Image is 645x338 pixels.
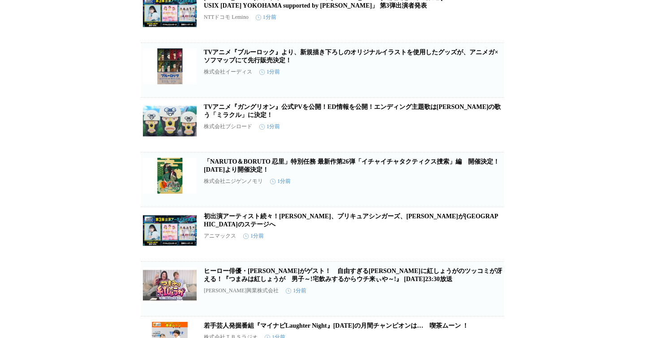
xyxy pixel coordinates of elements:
a: 若手芸人発掘番組『マイナビLaughter Night』[DATE]の月間チャンピオンは… 喫茶ムーン ！ [204,322,469,329]
time: 1分前 [256,13,276,21]
p: 株式会社ニジゲンノモリ [204,178,263,185]
p: 株式会社イーディス [204,68,252,76]
p: アニマックス [204,232,236,240]
a: ヒーロー俳優・[PERSON_NAME]がゲスト！ 自由すぎる[PERSON_NAME]に紅しょうがのツッコミが冴える！『つまみは紅しょうが 男子～!宅飲みするからウチ来ぃや～!』 [DATE]... [204,268,502,282]
img: 「NARUTO＆BORUTO 忍里」特別任務 最新作第26弾「イチャイチャタクティクス捜索」編 開催決定！2025年12月より開催決定！ [143,158,197,194]
img: ヒーロー俳優・平野宏周がゲスト！ 自由すぎる平野に紅しょうがのツッコミが冴える！『つまみは紅しょうが 男子～!宅飲みするからウチ来ぃや～!』 ９月20日（土）23:30放送 [143,267,197,303]
time: 1分前 [270,178,291,185]
a: TVアニメ『ガングリオン』公式PVを公開！ED情報を公開！エンディング主題歌は[PERSON_NAME]の歌う「ミラクル」に決定！ [204,104,501,118]
time: 1分前 [259,123,280,130]
a: 「NARUTO＆BORUTO 忍里」特別任務 最新作第26弾「イチャイチャタクティクス捜索」編 開催決定！[DATE]より開催決定！ [204,158,499,173]
p: [PERSON_NAME]興業株式会社 [204,287,279,295]
time: 1分前 [259,68,280,76]
img: 初出演アーティスト続々！椎名へきる、プリキュアシンガーズ、前橋ウィッチーズが横浜アリーナのステージへ [143,212,197,248]
p: NTTドコモ Lemino [204,13,249,21]
a: 初出演アーティスト続々！[PERSON_NAME]、プリキュアシンガーズ、[PERSON_NAME]が[GEOGRAPHIC_DATA]のステージへ [204,213,498,228]
time: 1分前 [286,287,306,295]
p: 株式会社ブシロード [204,123,252,130]
time: 1分前 [243,232,264,240]
a: TVアニメ『ブルーロック』より、新規描き下ろしのオリジナルイラストを使用したグッズが、アニメガ×ソフマップにて先行販売決定！ [204,49,498,64]
img: TVアニメ『ガングリオン』公式PVを公開！ED情報を公開！エンディング主題歌はNIKO NIKO TAN TANさんの歌う「ミラクル」に決定！ [143,103,197,139]
img: TVアニメ『ブルーロック』より、新規描き下ろしのオリジナルイラストを使用したグッズが、アニメガ×ソフマップにて先行販売決定！ [143,48,197,84]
